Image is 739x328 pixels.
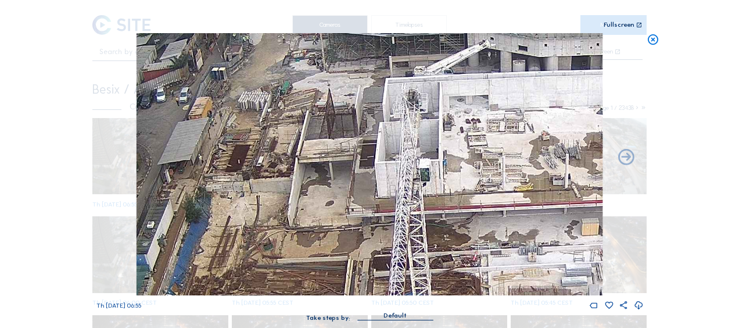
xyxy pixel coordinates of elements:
div: Fullscreen [604,22,634,28]
span: Th [DATE] 06:55 [96,302,141,309]
i: Back [616,148,636,167]
div: Default [357,311,433,320]
div: Take steps by: [306,315,350,321]
img: Image [137,33,602,295]
div: Default [383,311,407,321]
